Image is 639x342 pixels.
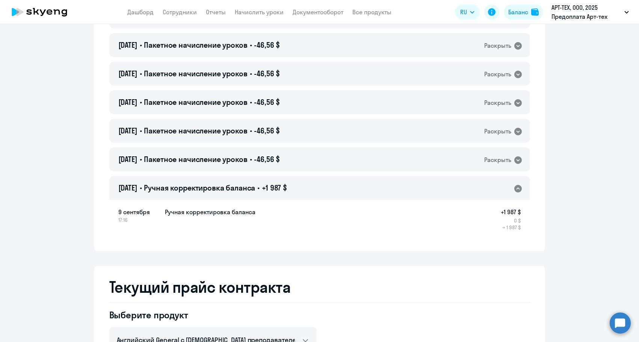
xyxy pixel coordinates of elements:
span: • [140,126,142,135]
a: Отчеты [206,8,226,16]
h5: Ручная корректировка баланса [165,207,255,216]
span: Пакетное начисление уроков [144,69,247,78]
a: Все продукты [352,8,391,16]
span: [DATE] [118,154,137,164]
h2: Текущий прайс контракта [109,278,530,296]
span: [DATE] [118,69,137,78]
span: • [257,183,260,192]
span: Пакетное начисление уроков [144,126,247,135]
span: • [140,97,142,107]
span: -46,56 $ [254,126,280,135]
h5: +1 987 $ [501,207,521,216]
p: → 1 987 $ [501,224,521,231]
span: [DATE] [118,183,137,192]
button: АРТ-ТЕХ, ООО, 2025 Предоплата Арт-тех [548,3,633,21]
span: • [250,97,252,107]
a: Начислить уроки [235,8,284,16]
img: balance [531,8,539,16]
button: Балансbalance [504,5,543,20]
div: Раскрыть [484,127,511,136]
h4: Выберите продукт [109,309,317,321]
span: • [250,69,252,78]
div: Раскрыть [484,41,511,50]
span: • [140,183,142,192]
span: Пакетное начисление уроков [144,40,247,50]
a: Сотрудники [163,8,197,16]
div: Раскрыть [484,70,511,79]
span: Ручная корректировка баланса [144,183,255,192]
span: 9 сентября [118,207,159,216]
div: Баланс [508,8,528,17]
span: Пакетное начисление уроков [144,97,247,107]
span: [DATE] [118,40,137,50]
span: • [140,69,142,78]
span: -46,56 $ [254,97,280,107]
span: Пакетное начисление уроков [144,154,247,164]
span: • [250,126,252,135]
a: Дашборд [127,8,154,16]
span: • [250,40,252,50]
span: [DATE] [118,126,137,135]
div: Раскрыть [484,155,511,165]
div: Раскрыть [484,98,511,107]
p: 0 $ [501,217,521,224]
span: -46,56 $ [254,40,280,50]
p: АРТ-ТЕХ, ООО, 2025 Предоплата Арт-тех [551,3,621,21]
span: RU [460,8,467,17]
span: -46,56 $ [254,154,280,164]
span: • [250,154,252,164]
span: • [140,40,142,50]
button: RU [455,5,480,20]
span: 17:16 [118,216,159,223]
a: Документооборот [293,8,343,16]
span: • [140,154,142,164]
span: -46,56 $ [254,69,280,78]
span: [DATE] [118,97,137,107]
span: +1 987 $ [262,183,287,192]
